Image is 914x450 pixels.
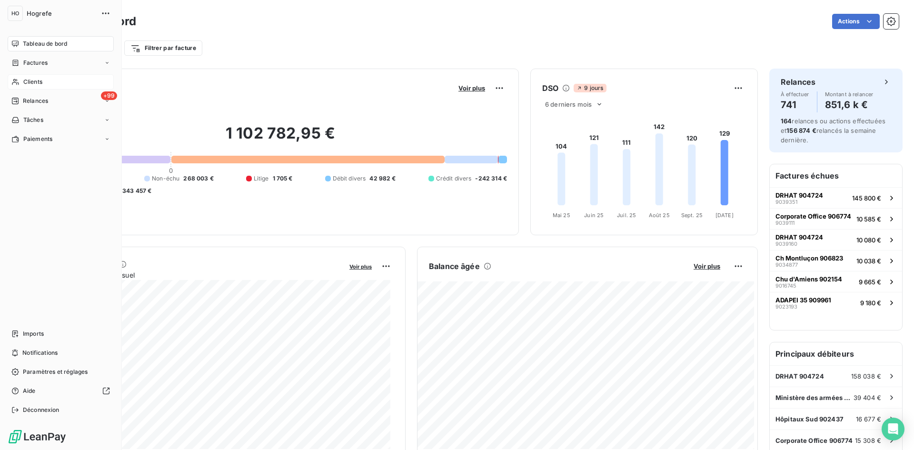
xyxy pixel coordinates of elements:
span: +99 [101,91,117,100]
span: Voir plus [458,84,485,92]
span: Ministère des armées 902110 [775,394,854,401]
span: Déconnexion [23,406,60,414]
span: 9023193 [775,304,797,310]
span: Tâches [23,116,43,124]
span: 164 [781,117,792,125]
h6: Relances [781,76,815,88]
span: Voir plus [349,263,372,270]
button: Corporate Office 906774903911110 585 € [770,208,902,229]
h6: Factures échues [770,164,902,187]
span: DRHAT 904724 [775,191,823,199]
span: 9039160 [775,241,797,247]
tspan: Mai 25 [553,212,570,219]
span: Voir plus [694,262,720,270]
span: 9039111 [775,220,795,226]
button: Chu d'Amiens 90215490167459 665 € [770,271,902,292]
span: 1 705 € [273,174,293,183]
button: Ch Montluçon 906823903487710 038 € [770,250,902,271]
span: Chu d'Amiens 902154 [775,275,842,283]
span: 9016745 [775,283,796,289]
tspan: Août 25 [649,212,670,219]
span: 39 404 € [854,394,881,401]
span: 268 003 € [183,174,213,183]
h4: 741 [781,97,809,112]
button: DRHAT 904724903916010 080 € [770,229,902,250]
h2: 1 102 782,95 € [54,124,507,152]
span: Paiements [23,135,52,143]
span: 145 800 € [852,194,881,202]
span: Débit divers [333,174,366,183]
span: DRHAT 904724 [775,233,823,241]
button: Actions [832,14,880,29]
span: Clients [23,78,42,86]
span: Notifications [22,349,58,357]
span: 15 308 € [855,437,881,444]
span: Corporate Office 906774 [775,212,851,220]
span: Factures [23,59,48,67]
span: 158 038 € [851,372,881,380]
span: 9034877 [775,262,798,268]
span: Imports [23,330,44,338]
button: Voir plus [456,84,488,92]
span: 156 874 € [786,127,816,134]
span: 9039351 [775,199,797,205]
h6: DSO [542,82,558,94]
span: DRHAT 904724 [775,372,824,380]
span: -343 457 € [119,187,152,195]
a: Aide [8,383,114,399]
button: Filtrer par facture [124,40,202,56]
span: 42 982 € [369,174,396,183]
div: Open Intercom Messenger [882,418,904,440]
tspan: Juin 25 [584,212,604,219]
h6: Balance âgée [429,260,480,272]
span: 0 [169,167,173,174]
tspan: [DATE] [715,212,734,219]
button: DRHAT 9047249039351145 800 € [770,187,902,208]
button: Voir plus [347,262,375,270]
span: Litige [254,174,269,183]
h4: 851,6 k € [825,97,874,112]
span: 9 180 € [860,299,881,307]
span: Corporate Office 906774 [775,437,853,444]
span: Tableau de bord [23,40,67,48]
span: 9 665 € [859,278,881,286]
span: 10 080 € [856,236,881,244]
span: Hôpitaux Sud 902437 [775,415,844,423]
span: Montant à relancer [825,91,874,97]
tspan: Juil. 25 [617,212,636,219]
span: Hogrefe [27,10,95,17]
span: relances ou actions effectuées et relancés la semaine dernière. [781,117,885,144]
div: HO [8,6,23,21]
h6: Principaux débiteurs [770,342,902,365]
span: 6 derniers mois [545,100,592,108]
span: 9 jours [574,84,606,92]
span: 10 038 € [856,257,881,265]
img: Logo LeanPay [8,429,67,444]
button: Voir plus [691,262,723,270]
span: Ch Montluçon 906823 [775,254,843,262]
span: Relances [23,97,48,105]
span: Paramètres et réglages [23,368,88,376]
button: ADAPEI 35 90996190231939 180 € [770,292,902,313]
span: Aide [23,387,36,395]
span: 16 677 € [856,415,881,423]
span: Chiffre d'affaires mensuel [54,270,343,280]
span: -242 314 € [475,174,507,183]
tspan: Sept. 25 [681,212,703,219]
span: 10 585 € [856,215,881,223]
span: Non-échu [152,174,179,183]
span: À effectuer [781,91,809,97]
span: ADAPEI 35 909961 [775,296,831,304]
span: Crédit divers [436,174,472,183]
